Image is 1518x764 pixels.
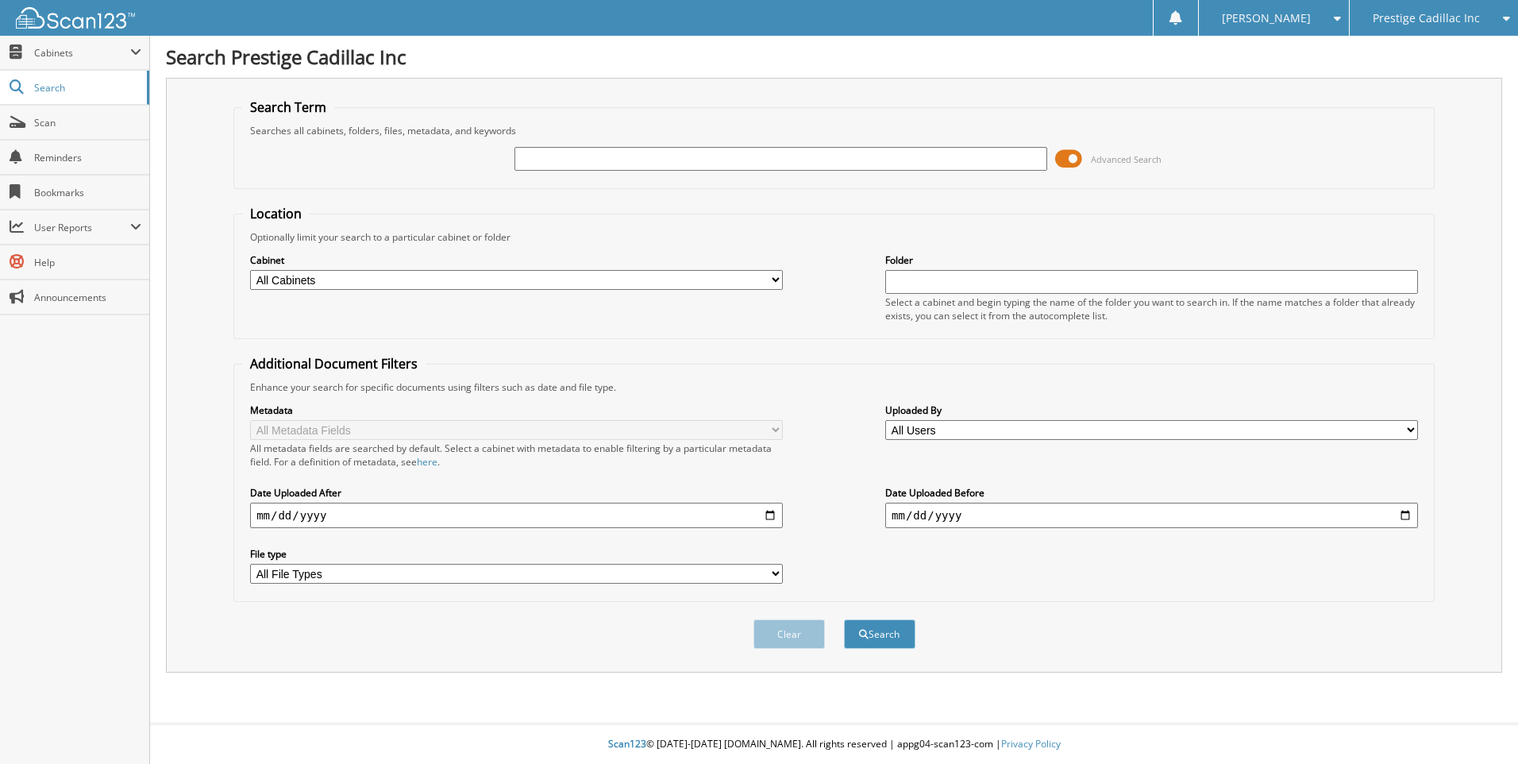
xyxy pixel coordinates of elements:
label: Uploaded By [885,403,1418,417]
div: © [DATE]-[DATE] [DOMAIN_NAME]. All rights reserved | appg04-scan123-com | [150,725,1518,764]
div: Enhance your search for specific documents using filters such as date and file type. [242,380,1426,394]
div: Searches all cabinets, folders, files, metadata, and keywords [242,124,1426,137]
span: Scan [34,116,141,129]
img: scan123-logo-white.svg [16,7,135,29]
legend: Location [242,205,310,222]
label: Date Uploaded Before [885,486,1418,500]
span: Help [34,256,141,269]
button: Clear [753,619,825,649]
label: File type [250,547,783,561]
span: Cabinets [34,46,130,60]
span: Announcements [34,291,141,304]
input: start [250,503,783,528]
label: Date Uploaded After [250,486,783,500]
legend: Additional Document Filters [242,355,426,372]
a: here [417,455,437,469]
span: Search [34,81,139,95]
span: Prestige Cadillac Inc [1373,14,1480,23]
div: Select a cabinet and begin typing the name of the folder you want to search in. If the name match... [885,295,1418,322]
button: Search [844,619,915,649]
div: Optionally limit your search to a particular cabinet or folder [242,230,1426,244]
span: User Reports [34,221,130,234]
div: All metadata fields are searched by default. Select a cabinet with metadata to enable filtering b... [250,442,783,469]
label: Cabinet [250,253,783,267]
span: [PERSON_NAME] [1222,14,1311,23]
label: Folder [885,253,1418,267]
span: Bookmarks [34,186,141,199]
h1: Search Prestige Cadillac Inc [166,44,1502,70]
input: end [885,503,1418,528]
span: Advanced Search [1091,153,1162,165]
span: Scan123 [608,737,646,750]
legend: Search Term [242,98,334,116]
label: Metadata [250,403,783,417]
a: Privacy Policy [1001,737,1061,750]
span: Reminders [34,151,141,164]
